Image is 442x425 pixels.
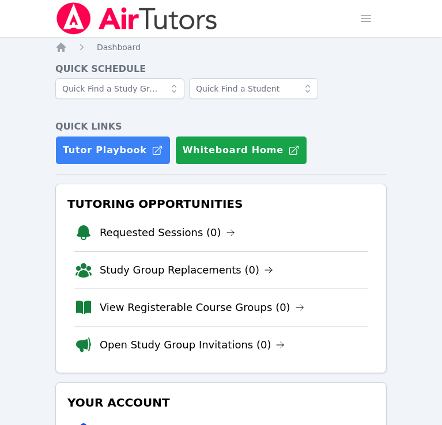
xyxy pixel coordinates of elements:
[189,78,318,99] input: Quick Find a Student
[65,193,377,214] h3: Tutoring Opportunities
[100,225,235,241] a: Requested Sessions (0)
[55,62,387,76] h4: Quick Schedule
[65,392,377,413] h3: Your Account
[55,41,387,53] nav: Breadcrumb
[55,2,218,35] img: Air Tutors
[55,78,184,99] input: Quick Find a Study Group
[100,262,273,278] a: Study Group Replacements (0)
[97,41,141,53] a: Dashboard
[100,299,304,316] a: View Registerable Course Groups (0)
[100,337,285,353] a: Open Study Group Invitations (0)
[55,120,387,134] h4: Quick Links
[175,136,307,165] button: Whiteboard Home
[55,136,171,165] a: Tutor Playbook
[97,43,141,52] span: Dashboard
